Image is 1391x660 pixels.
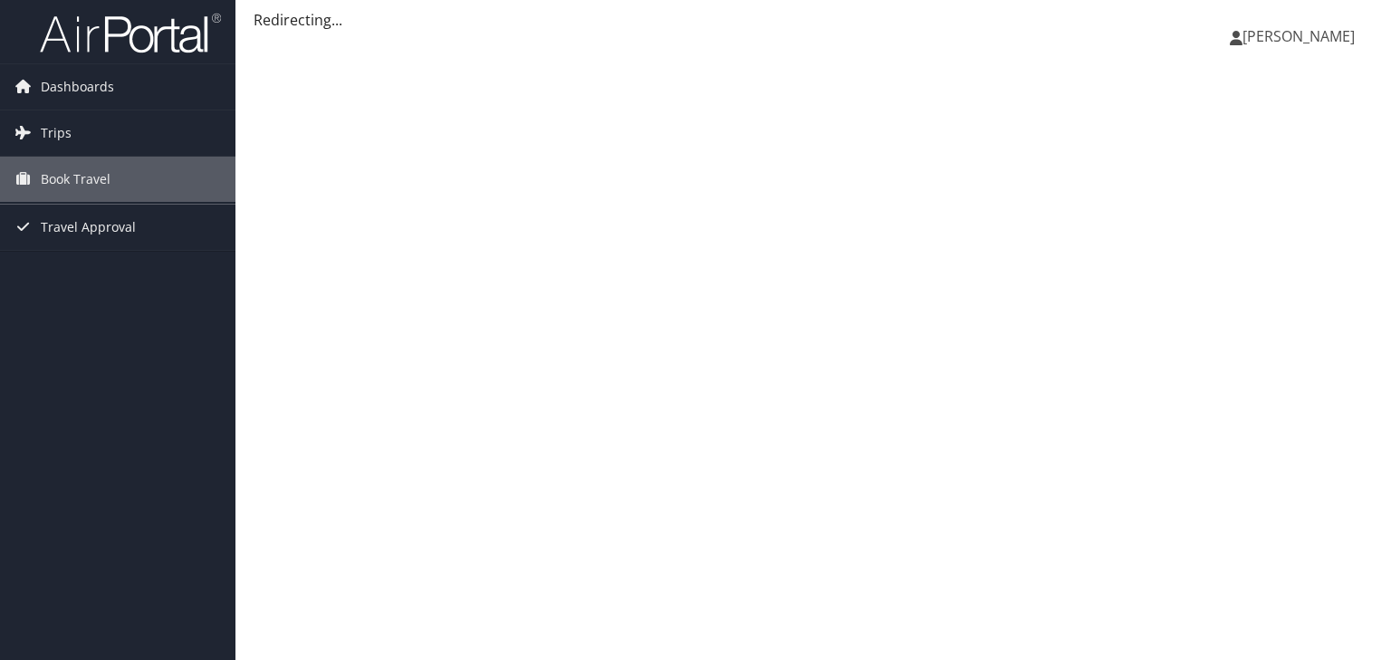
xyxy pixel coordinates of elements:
span: Trips [41,110,72,156]
img: airportal-logo.png [40,12,221,54]
span: Book Travel [41,157,110,202]
span: [PERSON_NAME] [1242,26,1355,46]
span: Travel Approval [41,205,136,250]
div: Redirecting... [254,9,1373,31]
a: [PERSON_NAME] [1230,9,1373,63]
span: Dashboards [41,64,114,110]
